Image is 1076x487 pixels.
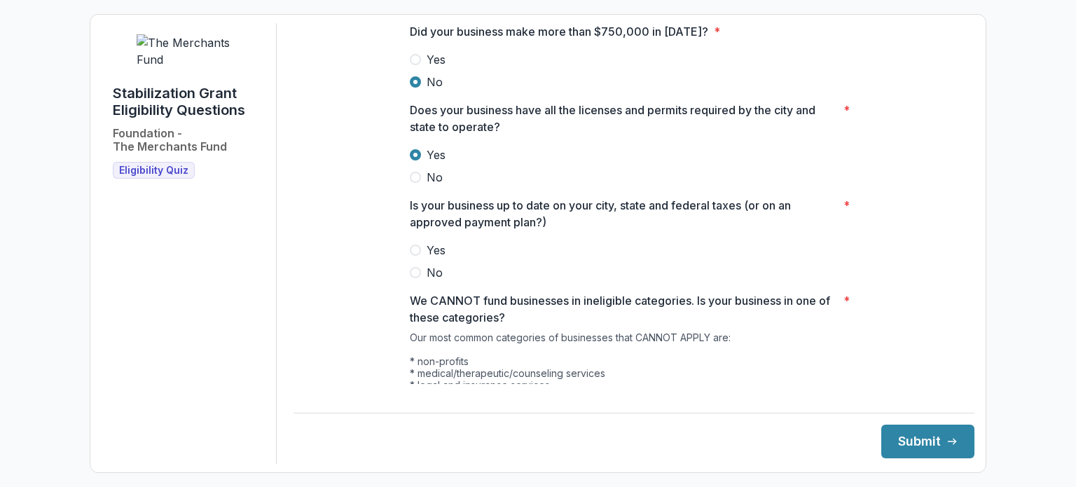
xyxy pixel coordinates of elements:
span: Yes [427,51,446,68]
button: Submit [881,425,974,458]
span: No [427,74,443,90]
p: We CANNOT fund businesses in ineligible categories. Is your business in one of these categories? [410,292,838,326]
img: The Merchants Fund [137,34,242,68]
span: Eligibility Quiz [119,165,188,177]
p: Did your business make more than $750,000 in [DATE]? [410,23,708,40]
span: Yes [427,146,446,163]
p: Is your business up to date on your city, state and federal taxes (or on an approved payment plan?) [410,197,838,231]
span: No [427,264,443,281]
p: Does your business have all the licenses and permits required by the city and state to operate? [410,102,838,135]
h1: Stabilization Grant Eligibility Questions [113,85,265,118]
h2: Foundation - The Merchants Fund [113,127,227,153]
span: Yes [427,242,446,259]
span: No [427,169,443,186]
